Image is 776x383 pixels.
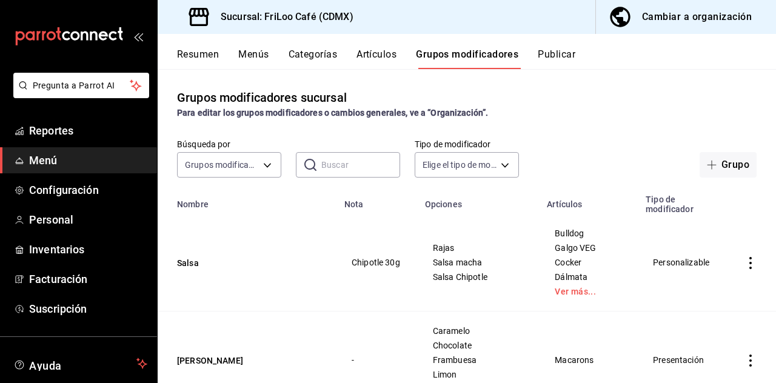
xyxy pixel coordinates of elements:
[29,152,147,168] span: Menú
[418,187,540,214] th: Opciones
[337,187,418,214] th: Nota
[555,244,623,252] span: Galgo VEG
[177,88,347,107] div: Grupos modificadores sucursal
[177,257,323,269] button: Salsa
[433,258,525,267] span: Salsa macha
[744,355,757,367] button: actions
[29,241,147,258] span: Inventarios
[177,355,323,367] button: [PERSON_NAME]
[8,88,149,101] a: Pregunta a Parrot AI
[29,356,132,371] span: Ayuda
[321,153,400,177] input: Buscar
[433,370,525,379] span: Limon
[433,356,525,364] span: Frambuesa
[555,287,623,296] a: Ver más...
[423,159,497,171] span: Elige el tipo de modificador
[555,273,623,281] span: Dálmata
[29,211,147,228] span: Personal
[555,229,623,238] span: Bulldog
[158,187,337,214] th: Nombre
[433,273,525,281] span: Salsa Chipotle
[238,48,269,69] button: Menús
[744,257,757,269] button: actions
[433,327,525,335] span: Caramelo
[416,48,518,69] button: Grupos modificadores
[29,301,147,317] span: Suscripción
[177,48,776,69] div: navigation tabs
[540,187,638,214] th: Artículos
[177,140,281,148] label: Búsqueda por
[177,108,488,118] strong: Para editar los grupos modificadores o cambios generales, ve a “Organización”.
[13,73,149,98] button: Pregunta a Parrot AI
[211,10,353,24] h3: Sucursal: FriLoo Café (CDMX)
[33,79,130,92] span: Pregunta a Parrot AI
[185,159,259,171] span: Grupos modificadores
[29,182,147,198] span: Configuración
[433,341,525,350] span: Chocolate
[29,122,147,139] span: Reportes
[555,356,623,364] span: Macarons
[638,214,725,311] td: Personalizable
[177,48,219,69] button: Resumen
[538,48,575,69] button: Publicar
[337,214,418,311] td: Chipotle 30g
[642,8,752,25] div: Cambiar a organización
[415,140,519,148] label: Tipo de modificador
[638,187,725,214] th: Tipo de modificador
[356,48,396,69] button: Artículos
[555,258,623,267] span: Cocker
[700,152,757,178] button: Grupo
[433,244,525,252] span: Rajas
[289,48,338,69] button: Categorías
[133,32,143,41] button: open_drawer_menu
[29,271,147,287] span: Facturación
